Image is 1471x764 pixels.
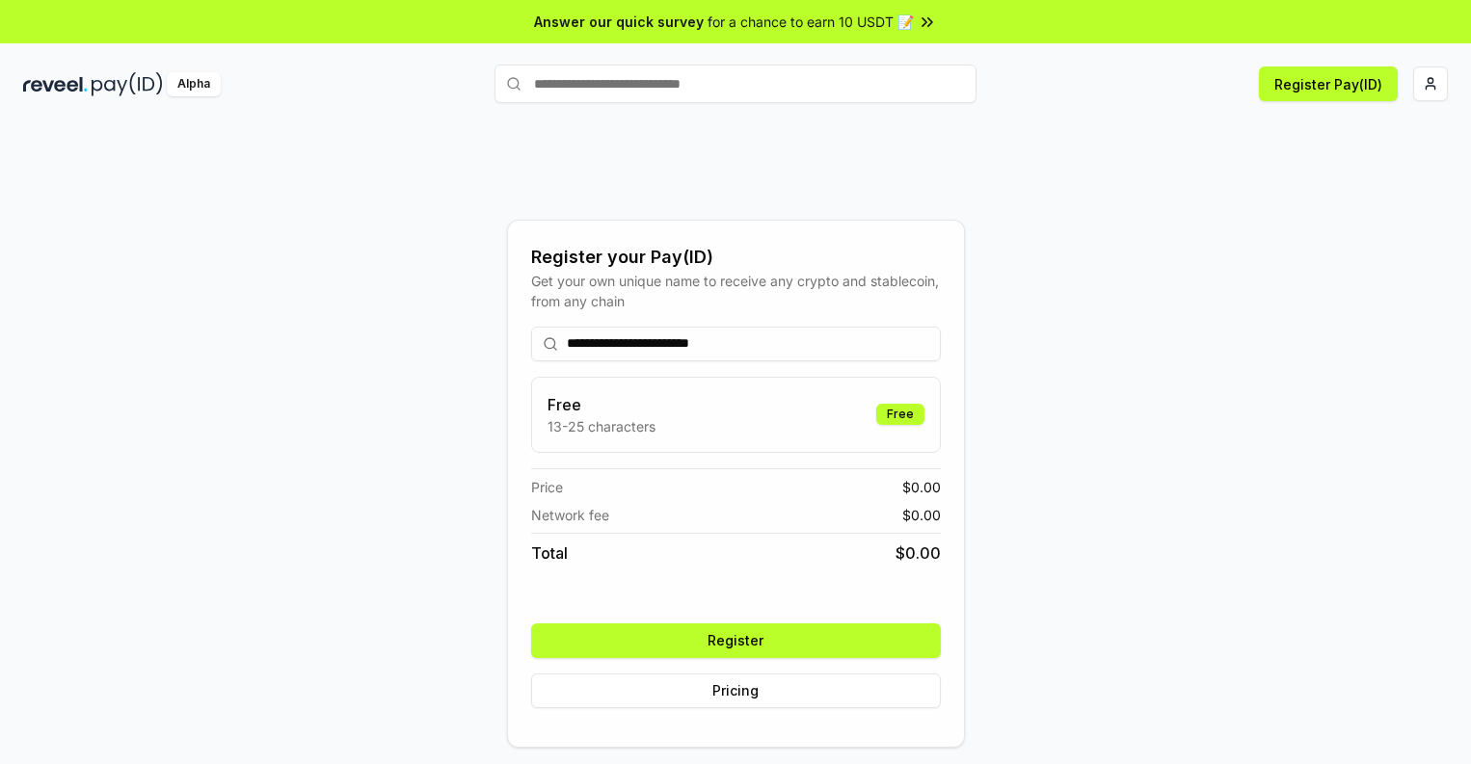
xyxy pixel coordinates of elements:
[167,72,221,96] div: Alpha
[876,404,924,425] div: Free
[548,416,655,436] p: 13-25 characters
[531,673,941,708] button: Pricing
[23,72,88,96] img: reveel_dark
[896,541,941,565] span: $ 0.00
[548,393,655,416] h3: Free
[531,505,609,525] span: Network fee
[534,12,704,32] span: Answer our quick survey
[1259,66,1398,101] button: Register Pay(ID)
[531,271,941,311] div: Get your own unique name to receive any crypto and stablecoin, from any chain
[531,541,568,565] span: Total
[92,72,163,96] img: pay_id
[708,12,914,32] span: for a chance to earn 10 USDT 📝
[531,477,563,497] span: Price
[531,244,941,271] div: Register your Pay(ID)
[902,505,941,525] span: $ 0.00
[531,623,941,658] button: Register
[902,477,941,497] span: $ 0.00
